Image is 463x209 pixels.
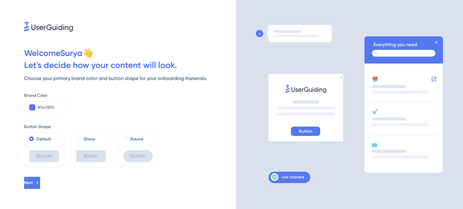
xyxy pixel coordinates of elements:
div: Button [29,150,59,162]
div: Welcome Surya 👋 [24,47,236,59]
div: Button [76,150,106,162]
div: Button Shape [24,123,236,130]
div: Let ' s decide how your content will look. [24,59,236,71]
label: Sharp [83,135,95,143]
button: Next [24,177,40,189]
div: Button [123,150,153,162]
div: Choose your primary brand color and button shape for your onboarding materials. [24,75,236,82]
label: Round [131,135,143,143]
label: Default [36,135,51,143]
div: Brand Color [24,92,236,99]
span: Next [24,179,33,186]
